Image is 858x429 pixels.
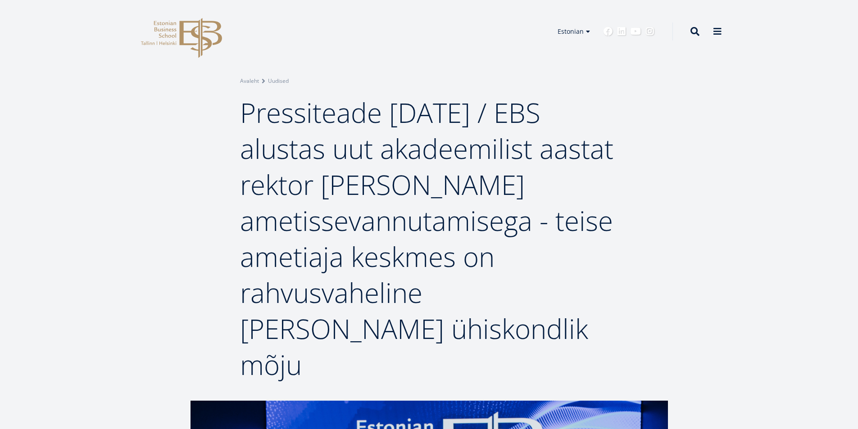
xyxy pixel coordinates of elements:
a: Linkedin [617,27,626,36]
span: Pressiteade [DATE] / EBS alustas uut akadeemilist aastat rektor [PERSON_NAME] ametissevannutamise... [240,94,613,383]
a: Avaleht [240,77,259,86]
a: Uudised [268,77,289,86]
a: Youtube [631,27,641,36]
a: Facebook [604,27,613,36]
a: Instagram [645,27,654,36]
